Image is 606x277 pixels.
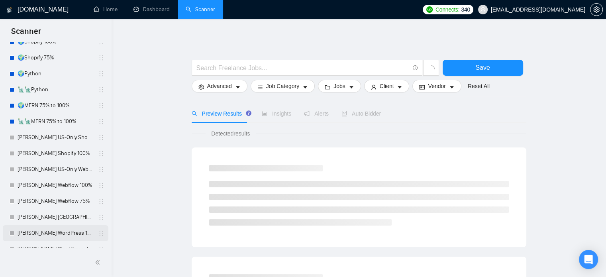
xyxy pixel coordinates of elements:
[98,198,104,204] span: holder
[413,65,418,71] span: info-circle
[98,86,104,93] span: holder
[468,82,490,90] a: Reset All
[475,63,490,73] span: Save
[98,230,104,236] span: holder
[98,214,104,220] span: holder
[266,82,299,90] span: Job Category
[302,84,308,90] span: caret-down
[18,193,93,209] a: [PERSON_NAME] Webflow 75%
[18,50,93,66] a: 🌍Shopify 75%
[428,65,435,73] span: loading
[133,6,170,13] a: dashboardDashboard
[262,111,267,116] span: area-chart
[192,80,247,92] button: settingAdvancedcaret-down
[364,80,410,92] button: userClientcaret-down
[428,82,445,90] span: Vendor
[480,7,486,12] span: user
[304,111,310,116] span: notification
[95,258,103,266] span: double-left
[435,5,459,14] span: Connects:
[443,60,523,76] button: Save
[461,5,470,14] span: 340
[397,84,402,90] span: caret-down
[18,98,93,114] a: 🌍MERN 75% to 100%
[18,82,93,98] a: 🗽🗽Python
[98,134,104,141] span: holder
[412,80,461,92] button: idcardVendorcaret-down
[18,130,93,145] a: [PERSON_NAME] US-Only Shopify 100%
[579,250,598,269] div: Open Intercom Messenger
[186,6,215,13] a: searchScanner
[18,209,93,225] a: [PERSON_NAME] [GEOGRAPHIC_DATA]-Only WordPress 100%
[192,111,197,116] span: search
[196,63,409,73] input: Search Freelance Jobs...
[98,150,104,157] span: holder
[18,177,93,193] a: [PERSON_NAME] Webflow 100%
[192,110,249,117] span: Preview Results
[18,161,93,177] a: [PERSON_NAME] US-Only Webflow
[590,6,602,13] span: setting
[98,118,104,125] span: holder
[419,84,425,90] span: idcard
[235,84,241,90] span: caret-down
[98,246,104,252] span: holder
[18,66,93,82] a: 🌍Python
[18,225,93,241] a: [PERSON_NAME] WordPress 100%
[262,110,291,117] span: Insights
[98,55,104,61] span: holder
[251,80,315,92] button: barsJob Categorycaret-down
[590,6,603,13] a: setting
[18,114,93,130] a: 🗽🗽MERN 75% to 100%
[98,166,104,173] span: holder
[449,84,455,90] span: caret-down
[198,84,204,90] span: setting
[18,145,93,161] a: [PERSON_NAME] Shopify 100%
[371,84,377,90] span: user
[257,84,263,90] span: bars
[325,84,330,90] span: folder
[341,110,381,117] span: Auto Bidder
[98,71,104,77] span: holder
[7,4,12,16] img: logo
[341,111,347,116] span: robot
[426,6,433,13] img: upwork-logo.png
[5,26,47,42] span: Scanner
[318,80,361,92] button: folderJobscaret-down
[18,241,93,257] a: [PERSON_NAME] WordPress 75%
[590,3,603,16] button: setting
[349,84,354,90] span: caret-down
[245,110,252,117] div: Tooltip anchor
[98,182,104,189] span: holder
[380,82,394,90] span: Client
[207,82,232,90] span: Advanced
[304,110,329,117] span: Alerts
[94,6,118,13] a: homeHome
[333,82,345,90] span: Jobs
[206,129,255,138] span: Detected results
[98,102,104,109] span: holder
